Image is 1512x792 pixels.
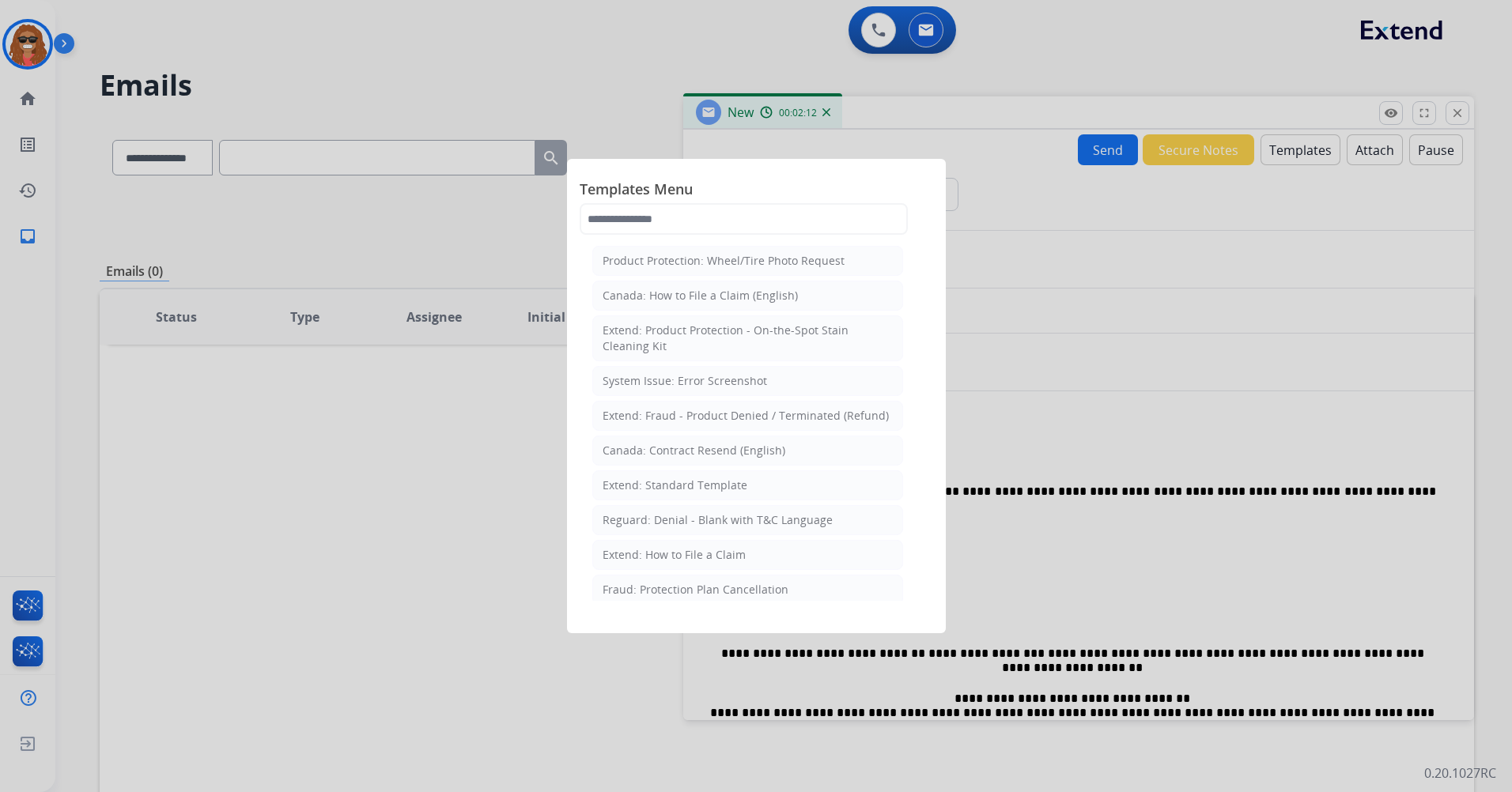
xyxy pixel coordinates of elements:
div: Extend: Product Protection - On-the-Spot Stain Cleaning Kit [603,322,893,354]
div: Fraud: Protection Plan Cancellation [603,582,788,598]
div: Product Protection: Wheel/Tire Photo Request [603,253,845,269]
div: Canada: How to File a Claim (English) [603,288,798,304]
div: Extend: Standard Template [603,477,747,493]
div: Canada: Contract Resend (English) [603,443,785,458]
div: System Issue: Error Screenshot [603,373,767,389]
div: Reguard: Denial - Blank with T&C Language [603,512,833,528]
span: Templates Menu [580,178,933,203]
div: Extend: How to File a Claim [603,547,746,563]
div: Extend: Fraud - Product Denied / Terminated (Refund) [603,408,889,424]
